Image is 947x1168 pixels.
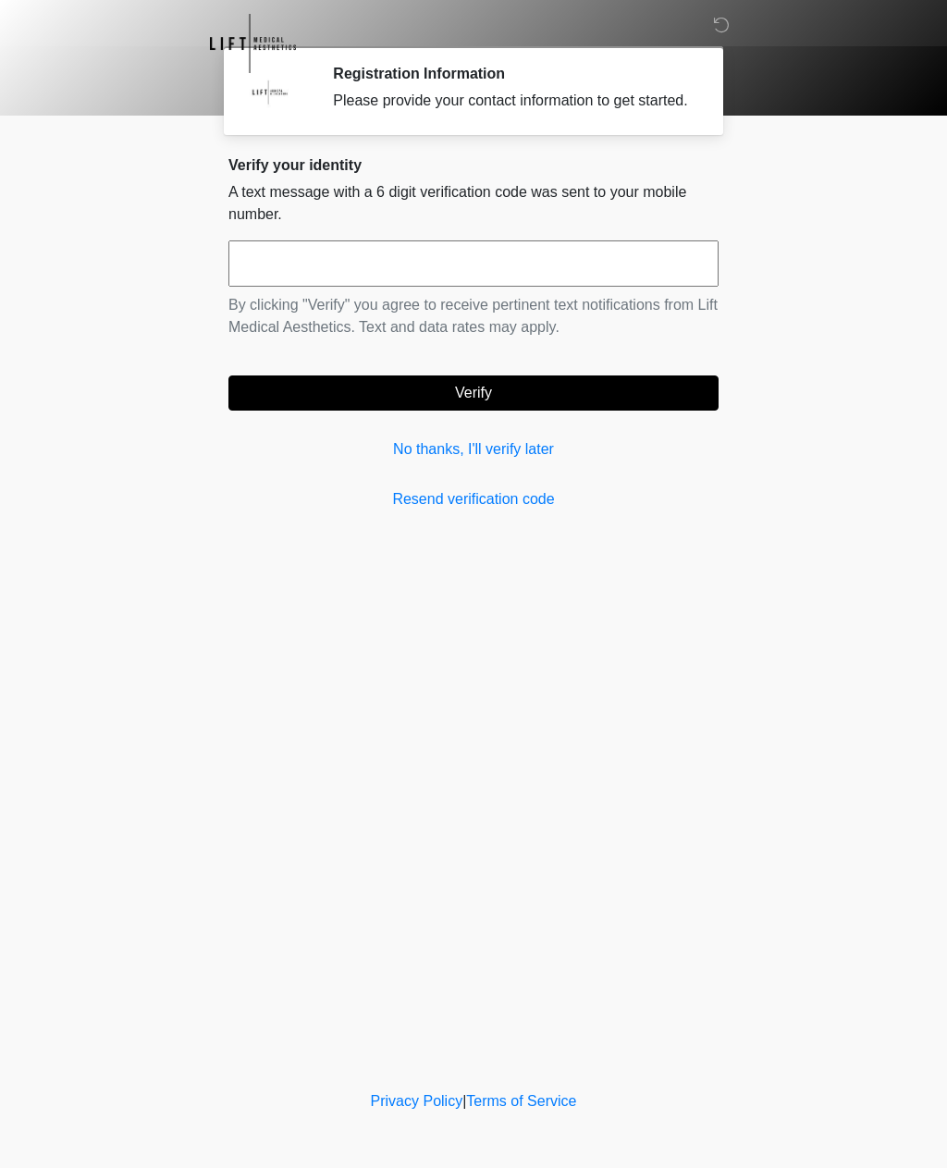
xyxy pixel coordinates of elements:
[462,1093,466,1109] a: |
[466,1093,576,1109] a: Terms of Service
[228,156,719,174] h2: Verify your identity
[228,375,719,411] button: Verify
[228,438,719,461] a: No thanks, I'll verify later
[333,90,691,112] div: Please provide your contact information to get started.
[228,488,719,510] a: Resend verification code
[371,1093,463,1109] a: Privacy Policy
[242,65,298,120] img: Agent Avatar
[228,181,719,226] p: A text message with a 6 digit verification code was sent to your mobile number.
[228,294,719,338] p: By clicking "Verify" you agree to receive pertinent text notifications from Lift Medical Aestheti...
[210,14,296,73] img: Lift Medical Aesthetics Logo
